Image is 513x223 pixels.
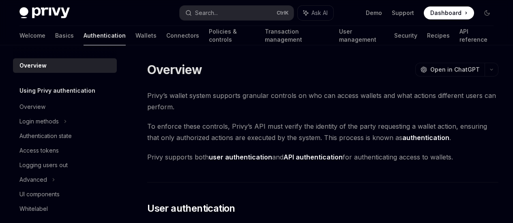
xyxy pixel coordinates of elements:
[394,26,417,45] a: Security
[13,100,117,114] a: Overview
[481,6,494,19] button: Toggle dark mode
[427,26,450,45] a: Recipes
[13,129,117,143] a: Authentication state
[392,9,414,17] a: Support
[19,160,68,170] div: Logging users out
[13,187,117,202] a: UI components
[135,26,157,45] a: Wallets
[366,9,382,17] a: Demo
[430,9,461,17] span: Dashboard
[283,153,343,161] strong: API authentication
[84,26,126,45] a: Authentication
[147,90,498,113] span: Privy’s wallet system supports granular controls on who can access wallets and what actions diffe...
[339,26,385,45] a: User management
[277,10,289,16] span: Ctrl K
[19,86,95,96] h5: Using Privy authentication
[13,143,117,158] a: Access tokens
[402,134,449,142] strong: authentication
[195,8,218,18] div: Search...
[311,9,328,17] span: Ask AI
[180,6,294,20] button: Search...CtrlK
[19,175,47,185] div: Advanced
[13,158,117,172] a: Logging users out
[265,26,329,45] a: Transaction management
[147,62,202,77] h1: Overview
[415,63,485,76] button: Open in ChatGPT
[19,61,47,70] div: Overview
[19,131,72,141] div: Authentication state
[19,102,45,112] div: Overview
[209,153,272,161] strong: user authentication
[430,66,480,74] span: Open in ChatGPT
[424,6,474,19] a: Dashboard
[209,26,255,45] a: Policies & controls
[19,189,60,199] div: UI components
[147,121,498,143] span: To enforce these controls, Privy’s API must verify the identity of the party requesting a wallet ...
[298,6,333,20] button: Ask AI
[459,26,494,45] a: API reference
[166,26,199,45] a: Connectors
[19,26,45,45] a: Welcome
[19,7,70,19] img: dark logo
[13,58,117,73] a: Overview
[147,202,235,215] span: User authentication
[19,146,59,155] div: Access tokens
[19,117,59,126] div: Login methods
[55,26,74,45] a: Basics
[19,204,48,214] div: Whitelabel
[147,151,498,163] span: Privy supports both and for authenticating access to wallets.
[13,202,117,216] a: Whitelabel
